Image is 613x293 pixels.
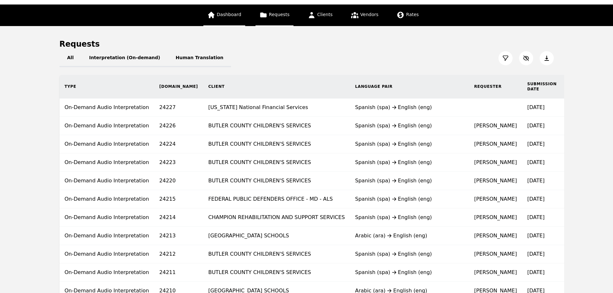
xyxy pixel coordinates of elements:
[355,250,464,258] div: Spanish (spa) English (eng)
[154,117,203,135] td: 24226
[562,117,592,135] td: $2.50
[519,51,533,65] button: Customize Column View
[469,117,522,135] td: [PERSON_NAME]
[355,269,464,276] div: Spanish (spa) English (eng)
[527,141,544,147] time: [DATE]
[304,5,337,26] a: Clients
[203,245,350,263] td: BUTLER COUNTY CHILDREN'S SERVICES
[60,172,154,190] td: On-Demand Audio Interpretation
[562,208,592,227] td: $0.79
[355,104,464,111] div: Spanish (spa) English (eng)
[347,5,382,26] a: Vendors
[81,49,168,67] button: Interpretation (On-demand)
[203,190,350,208] td: FEDERAL PUBLIC DEFENDERS OFFICE - MD - ALS
[469,208,522,227] td: [PERSON_NAME]
[527,159,544,165] time: [DATE]
[562,245,592,263] td: $1.65
[355,195,464,203] div: Spanish (spa) English (eng)
[203,75,350,98] th: Client
[154,190,203,208] td: 24215
[355,232,464,240] div: Arabic (ara) English (eng)
[562,190,592,208] td: $12.28
[469,135,522,153] td: [PERSON_NAME]
[60,75,154,98] th: Type
[203,117,350,135] td: BUTLER COUNTY CHILDREN'S SERVICES
[562,153,592,172] td: $1.50
[154,153,203,172] td: 24223
[154,75,203,98] th: [DOMAIN_NAME]
[562,135,592,153] td: $2.52
[469,75,522,98] th: Requester
[562,227,592,245] td: $0.98
[154,208,203,227] td: 24214
[355,159,464,166] div: Spanish (spa) English (eng)
[469,245,522,263] td: [PERSON_NAME]
[562,172,592,190] td: $0.12
[355,122,464,130] div: Spanish (spa) English (eng)
[527,178,544,184] time: [DATE]
[562,75,592,98] th: Vendor Cost
[406,12,419,17] span: Rates
[60,153,154,172] td: On-Demand Audio Interpretation
[203,153,350,172] td: BUTLER COUNTY CHILDREN'S SERVICES
[562,263,592,282] td: $3.69
[527,269,544,275] time: [DATE]
[269,12,290,17] span: Requests
[60,117,154,135] td: On-Demand Audio Interpretation
[60,263,154,282] td: On-Demand Audio Interpretation
[498,51,513,65] button: Filter
[168,49,231,67] button: Human Translation
[203,227,350,245] td: [GEOGRAPHIC_DATA] SCHOOLS
[469,227,522,245] td: [PERSON_NAME]
[527,123,544,129] time: [DATE]
[527,214,544,220] time: [DATE]
[355,140,464,148] div: Spanish (spa) English (eng)
[60,245,154,263] td: On-Demand Audio Interpretation
[154,135,203,153] td: 24224
[60,227,154,245] td: On-Demand Audio Interpretation
[317,12,333,17] span: Clients
[154,263,203,282] td: 24211
[154,245,203,263] td: 24212
[217,12,241,17] span: Dashboard
[60,39,100,49] h1: Requests
[522,75,562,98] th: Submission Date
[203,263,350,282] td: BUTLER COUNTY CHILDREN'S SERVICES
[527,233,544,239] time: [DATE]
[350,75,469,98] th: Language Pair
[203,208,350,227] td: CHAMPION REHABILITATION AND SUPPORT SERVICES
[469,172,522,190] td: [PERSON_NAME]
[203,135,350,153] td: BUTLER COUNTY CHILDREN'S SERVICES
[203,5,245,26] a: Dashboard
[60,190,154,208] td: On-Demand Audio Interpretation
[355,177,464,185] div: Spanish (spa) English (eng)
[60,208,154,227] td: On-Demand Audio Interpretation
[540,51,554,65] button: Export Jobs
[255,5,293,26] a: Requests
[527,104,544,110] time: [DATE]
[355,214,464,221] div: Spanish (spa) English (eng)
[60,49,81,67] button: All
[469,153,522,172] td: [PERSON_NAME]
[203,98,350,117] td: [US_STATE] National Financial Services
[203,172,350,190] td: BUTLER COUNTY CHILDREN'S SERVICES
[562,98,592,117] td: $0.00
[469,263,522,282] td: [PERSON_NAME]
[527,251,544,257] time: [DATE]
[393,5,423,26] a: Rates
[360,12,378,17] span: Vendors
[154,98,203,117] td: 24227
[154,172,203,190] td: 24220
[60,98,154,117] td: On-Demand Audio Interpretation
[527,196,544,202] time: [DATE]
[154,227,203,245] td: 24213
[60,135,154,153] td: On-Demand Audio Interpretation
[469,190,522,208] td: [PERSON_NAME]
